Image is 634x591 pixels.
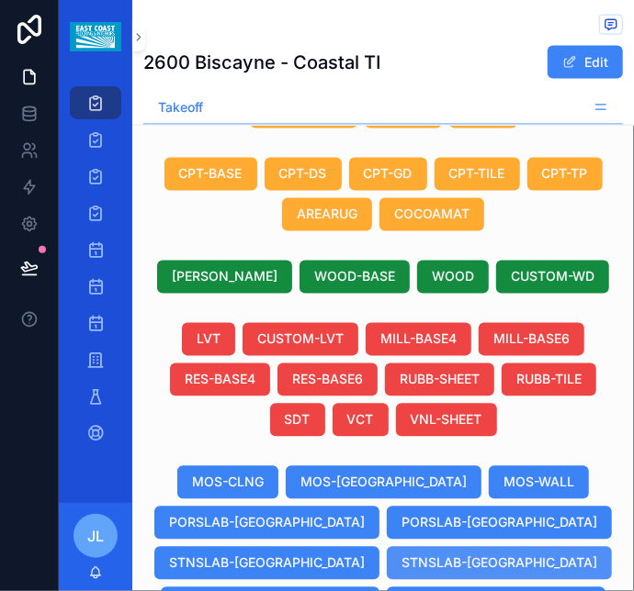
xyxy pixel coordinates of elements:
span: Takeoff [158,98,203,117]
span: WOOD-BASE [314,268,395,286]
button: STNSLAB-[GEOGRAPHIC_DATA] [154,547,379,580]
span: PORSLAB-[GEOGRAPHIC_DATA] [169,514,365,532]
span: STNSLAB-[GEOGRAPHIC_DATA] [402,554,597,573]
span: CPT-BASE [179,165,243,184]
button: RES-BASE6 [277,363,378,396]
button: VNL-SHEET [396,404,497,437]
span: [PERSON_NAME] [172,268,277,286]
span: CPT-DS [279,165,327,184]
span: CUSTOM-WD [511,268,594,286]
span: MILL-BASE6 [493,330,570,349]
span: AREARUG [297,206,357,224]
span: PORSLAB-[GEOGRAPHIC_DATA] [402,514,597,532]
button: CPT-DS [265,158,342,191]
span: CPT-GD [364,165,413,184]
button: RES-BASE4 [170,363,270,396]
button: CPT-BASE [164,158,257,191]
button: RUBB-TILE [502,363,596,396]
span: CPT-TILE [449,165,505,184]
button: RUBB-SHEET [385,363,494,396]
button: PORSLAB-[GEOGRAPHIC_DATA] [387,507,612,540]
span: CPT-TP [542,165,588,184]
button: MOS-CLNG [177,466,278,499]
span: SDT [285,411,311,429]
span: MOS-[GEOGRAPHIC_DATA] [300,474,467,492]
span: RUBB-TILE [516,371,582,389]
button: AREARUG [282,198,372,231]
span: JL [87,525,104,547]
button: STNSLAB-[GEOGRAPHIC_DATA] [387,547,612,580]
button: CUSTOM-WD [496,261,609,294]
span: STNSLAB-[GEOGRAPHIC_DATA] [169,554,365,573]
span: VCT [347,411,374,429]
button: Edit [548,46,623,79]
img: App logo [70,22,120,51]
button: SDT [270,404,325,437]
span: LVT [197,330,221,349]
button: MILL-BASE6 [479,323,584,356]
button: CPT-TILE [435,158,520,191]
button: CPT-TP [527,158,603,191]
span: MILL-BASE4 [380,330,457,349]
button: PORSLAB-[GEOGRAPHIC_DATA] [154,507,379,540]
span: WOOD [432,268,474,286]
button: CUSTOM-LVT [243,323,358,356]
span: MOS-CLNG [192,474,264,492]
div: scrollable content [59,73,132,474]
span: MOS-WALL [504,474,574,492]
button: WOOD-BASE [300,261,410,294]
span: COCOAMAT [394,206,470,224]
button: COCOAMAT [379,198,484,231]
h1: 2600 Biscayne - Coastal TI [143,50,380,75]
button: MOS-[GEOGRAPHIC_DATA] [286,466,481,499]
button: CPT-GD [349,158,427,191]
span: CUSTOM-LVT [257,330,344,349]
button: [PERSON_NAME] [157,261,292,294]
button: MOS-WALL [489,466,589,499]
span: VNL-SHEET [411,411,482,429]
span: RES-BASE6 [292,371,363,389]
button: MILL-BASE4 [366,323,471,356]
button: LVT [182,323,235,356]
span: RUBB-SHEET [400,371,480,389]
button: VCT [333,404,389,437]
span: RES-BASE4 [185,371,255,389]
button: WOOD [417,261,489,294]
